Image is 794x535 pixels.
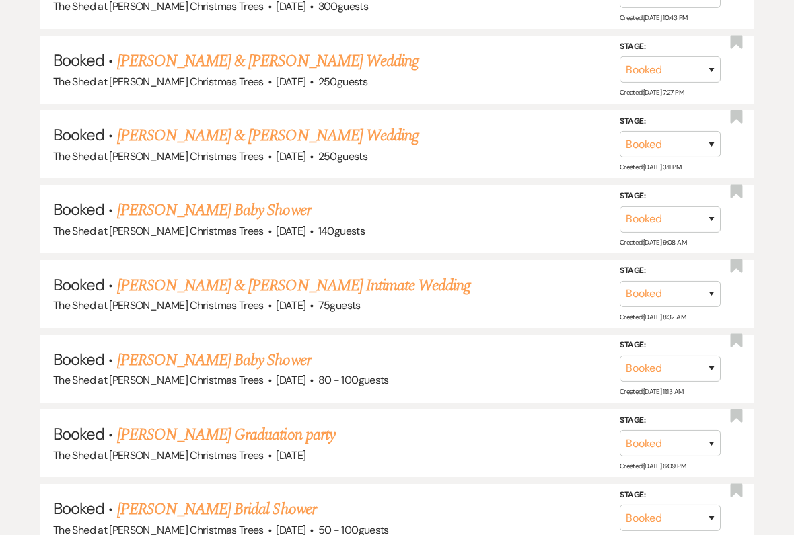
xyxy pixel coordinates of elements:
[53,423,104,444] span: Booked
[117,497,316,522] a: [PERSON_NAME] Bridal Shower
[117,348,311,372] a: [PERSON_NAME] Baby Shower
[318,298,361,313] span: 75 guests
[620,462,686,470] span: Created: [DATE] 6:09 PM
[318,373,389,387] span: 80 - 100 guests
[117,198,311,222] a: [PERSON_NAME] Baby Shower
[276,373,305,387] span: [DATE]
[117,124,419,148] a: [PERSON_NAME] & [PERSON_NAME] Wedding
[53,448,264,462] span: The Shed at [PERSON_NAME] Christmas Trees
[620,189,721,204] label: Stage:
[53,75,264,89] span: The Shed at [PERSON_NAME] Christmas Trees
[620,88,684,97] span: Created: [DATE] 7:27 PM
[620,387,683,396] span: Created: [DATE] 11:13 AM
[318,75,367,89] span: 250 guests
[53,373,264,387] span: The Shed at [PERSON_NAME] Christmas Trees
[620,40,721,54] label: Stage:
[117,49,419,73] a: [PERSON_NAME] & [PERSON_NAME] Wedding
[620,114,721,129] label: Stage:
[53,224,264,238] span: The Shed at [PERSON_NAME] Christmas Trees
[620,163,681,171] span: Created: [DATE] 3:11 PM
[117,274,471,298] a: [PERSON_NAME] & [PERSON_NAME] Intimate Wedding
[620,13,687,22] span: Created: [DATE] 10:43 PM
[620,313,686,321] span: Created: [DATE] 8:32 AM
[53,50,104,71] span: Booked
[318,149,367,163] span: 250 guests
[276,448,305,462] span: [DATE]
[53,199,104,220] span: Booked
[620,237,686,246] span: Created: [DATE] 9:08 AM
[117,423,335,447] a: [PERSON_NAME] Graduation party
[620,488,721,503] label: Stage:
[276,298,305,313] span: [DATE]
[620,413,721,427] label: Stage:
[53,298,264,313] span: The Shed at [PERSON_NAME] Christmas Trees
[620,338,721,353] label: Stage:
[53,149,264,163] span: The Shed at [PERSON_NAME] Christmas Trees
[276,149,305,163] span: [DATE]
[53,498,104,519] span: Booked
[620,263,721,278] label: Stage:
[276,224,305,238] span: [DATE]
[53,349,104,370] span: Booked
[276,75,305,89] span: [DATE]
[53,274,104,295] span: Booked
[318,224,365,238] span: 140 guests
[53,124,104,145] span: Booked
